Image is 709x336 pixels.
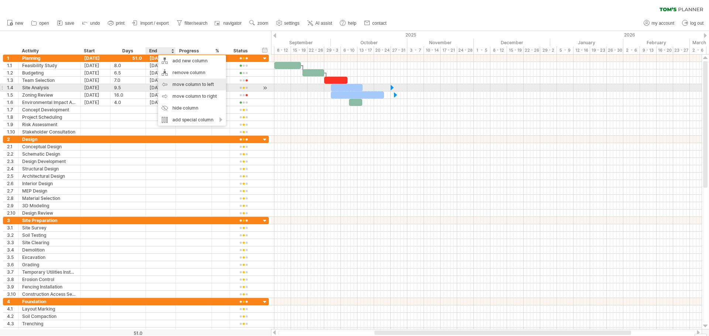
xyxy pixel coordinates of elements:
div: add special column [158,114,226,126]
span: log out [690,21,703,26]
div: 29 - 3 [324,46,341,54]
a: settings [274,18,302,28]
span: my account [652,21,674,26]
div: 2.4 [7,165,18,172]
span: navigator [223,21,242,26]
div: 8 - 12 [490,46,507,54]
div: 2.2 [7,150,18,157]
div: Foundation [22,298,76,305]
div: 17 - 21 [441,46,457,54]
span: save [65,21,74,26]
div: 1.6 [7,99,18,106]
a: log out [680,18,706,28]
div: Fencing Installation [22,283,76,290]
div: [DATE] [146,84,176,91]
div: Design [22,136,76,143]
div: 1.2 [7,69,18,76]
div: 6 - 10 [341,46,357,54]
div: % [215,47,226,55]
div: 2 - 6 [623,46,640,54]
a: undo [80,18,102,28]
div: 8 - 12 [274,46,291,54]
div: Planning [22,55,76,62]
div: Site Clearing [22,239,76,246]
a: import / export [130,18,171,28]
div: 29 - 2 [540,46,557,54]
div: 3.1 [7,224,18,231]
div: Design Review [22,209,76,217]
div: [DATE] [146,77,176,84]
span: help [348,21,356,26]
span: print [116,21,124,26]
span: contact [372,21,387,26]
div: remove column [158,67,226,79]
div: 22 - 26 [308,46,324,54]
div: 2 - 6 [690,46,706,54]
span: open [39,21,49,26]
span: settings [284,21,299,26]
div: 2.6 [7,180,18,187]
div: 3.10 [7,291,18,298]
div: Environmental Impact Assessment [22,99,76,106]
div: 3 - 7 [407,46,424,54]
div: Zoning Review [22,91,76,98]
div: Temporary Utilities Installation [22,269,76,276]
div: End [149,47,171,55]
div: Structural Design [22,165,76,172]
div: [DATE] [146,69,176,76]
div: Rebar Installation [22,328,76,335]
div: 7.0 [114,77,142,84]
div: Feasibility Study [22,62,76,69]
div: 1.4 [7,84,18,91]
div: 23 - 27 [673,46,690,54]
div: 1.3 [7,77,18,84]
div: 51.0 [111,330,143,336]
div: 24 - 28 [457,46,474,54]
div: 16.0 [114,91,142,98]
div: Site Analysis [22,84,76,91]
div: February 2026 [623,39,690,46]
div: Excavation [22,254,76,261]
div: [DATE] [146,91,176,98]
div: Grading [22,261,76,268]
div: Team Selection [22,77,76,84]
div: Show Legend [695,334,707,336]
div: Layout Marking [22,305,76,312]
div: Project Scheduling [22,114,76,121]
div: 3.7 [7,269,18,276]
div: Soil Compaction [22,313,76,320]
div: [DATE] [81,84,110,91]
div: 1 [7,55,18,62]
div: 2.10 [7,209,18,217]
div: 13 - 17 [357,46,374,54]
div: Status [233,47,253,55]
div: 1.1 [7,62,18,69]
div: 3.8 [7,276,18,283]
div: 27 - 31 [391,46,407,54]
div: 3.5 [7,254,18,261]
div: October 2025 [331,39,407,46]
div: Conceptual Design [22,143,76,150]
div: Budgeting [22,69,76,76]
div: 1.9 [7,121,18,128]
div: Material Selection [22,195,76,202]
div: move column to right [158,90,226,102]
div: 19 - 23 [590,46,607,54]
div: 10 - 14 [424,46,441,54]
a: new [5,18,25,28]
div: move column to left [158,79,226,90]
div: [DATE] [81,91,110,98]
div: MEP Design [22,187,76,194]
div: November 2025 [407,39,474,46]
div: Architectural Design [22,173,76,180]
div: 3.6 [7,261,18,268]
span: AI assist [315,21,332,26]
a: zoom [247,18,270,28]
div: Demolition [22,246,76,253]
span: filter/search [185,21,208,26]
div: 6.5 [114,69,142,76]
div: 2.3 [7,158,18,165]
div: 4 [7,298,18,305]
div: September 2025 [258,39,331,46]
div: Interior Design [22,180,76,187]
